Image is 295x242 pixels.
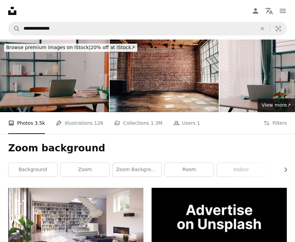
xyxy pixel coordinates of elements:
[8,7,16,15] a: Home — Unsplash
[8,142,287,154] h1: Zoom background
[94,119,104,127] span: 126
[9,163,57,177] a: background
[264,112,287,134] button: Filters
[56,112,103,134] a: Illustrations 126
[173,112,200,134] a: Users 1
[165,163,214,177] a: room
[8,225,143,231] a: modern living interior. 3d rendering concept design
[279,163,287,177] button: scroll list to the right
[6,45,135,50] span: 20% off at iStock ↗
[262,102,291,108] span: View more ↗
[61,163,109,177] a: zoom
[110,40,219,112] img: Red brick wall, loft interior design
[270,22,286,35] button: Visual search
[255,22,270,35] button: Clear
[8,22,287,35] form: Find visuals sitewide
[276,4,290,18] button: Menu
[6,45,90,50] span: Browse premium images on iStock |
[258,99,295,112] a: View more↗
[113,163,161,177] a: zoom background office
[249,4,262,18] a: Log in / Sign up
[9,22,20,35] button: Search Unsplash
[151,119,162,127] span: 1.3M
[262,4,276,18] button: Language
[114,112,162,134] a: Collections 1.3M
[217,163,266,177] a: indoor
[197,119,200,127] span: 1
